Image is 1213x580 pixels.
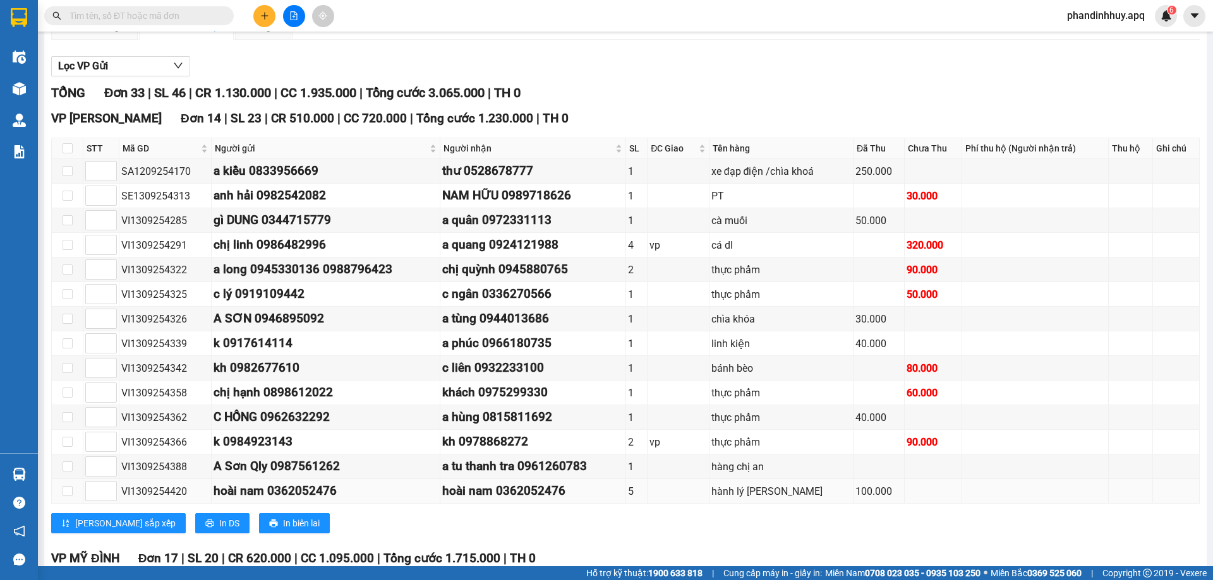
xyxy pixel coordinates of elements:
[442,309,624,328] div: a tùng 0944013686
[907,385,960,401] div: 60.000
[138,551,179,565] span: Đơn 17
[442,186,624,205] div: NAM HỮU 0989718626
[283,5,305,27] button: file-add
[711,336,851,352] div: linh kiện
[13,468,26,481] img: warehouse-icon
[214,408,438,427] div: C HỒNG 0962632292
[51,551,119,565] span: VP MỸ ĐÌNH
[121,360,209,376] div: VI1309254342
[123,141,198,155] span: Mã GD
[1183,5,1205,27] button: caret-down
[281,85,356,100] span: CC 1.935.000
[301,551,374,565] span: CC 1.095.000
[410,111,413,126] span: |
[586,566,703,580] span: Hỗ trợ kỹ thuật:
[195,513,250,533] button: printerIn DS
[711,459,851,475] div: hàng chị an
[1057,8,1155,23] span: phandinhhuy.apq
[536,111,540,126] span: |
[214,482,438,500] div: hoài nam 0362052476
[214,211,438,230] div: gì DUNG 0344715779
[723,566,822,580] span: Cung cấp máy in - giấy in:
[626,138,648,159] th: SL
[907,262,960,278] div: 90.000
[383,551,500,565] span: Tổng cước 1.715.000
[907,188,960,204] div: 30.000
[442,432,624,451] div: kh 0978868272
[711,213,851,228] div: cà muối
[274,85,277,100] span: |
[855,311,902,327] div: 30.000
[855,483,902,499] div: 100.000
[628,213,645,228] div: 1
[154,85,186,100] span: SL 46
[51,85,85,100] span: TỔNG
[119,282,212,307] td: VI1309254325
[711,163,851,179] div: xe đạp điện /chìa khoá
[214,162,438,181] div: a kiều 0833956669
[119,184,212,208] td: SE1309254313
[711,385,851,401] div: thực phẩm
[318,11,327,20] span: aim
[711,360,851,376] div: bánh bèo
[442,482,624,500] div: hoài nam 0362052476
[13,82,26,95] img: warehouse-icon
[1169,6,1174,15] span: 6
[214,432,438,451] div: k 0984923143
[628,434,645,450] div: 2
[181,111,221,126] span: Đơn 14
[121,483,209,499] div: VI1309254420
[119,159,212,184] td: SA1209254170
[1027,568,1082,578] strong: 0369 525 060
[119,356,212,381] td: VI1309254342
[121,434,209,450] div: VI1309254366
[628,237,645,253] div: 4
[61,519,70,529] span: sort-ascending
[711,287,851,302] div: thực phẩm
[984,571,987,576] span: ⚪️
[219,516,239,530] span: In DS
[1091,566,1093,580] span: |
[214,235,438,254] div: chị linh 0986482996
[416,111,533,126] span: Tổng cước 1.230.000
[649,237,707,253] div: vp
[1153,138,1200,159] th: Ghi chú
[148,85,151,100] span: |
[344,111,407,126] span: CC 720.000
[494,85,521,100] span: TH 0
[119,405,212,430] td: VI1309254362
[1168,6,1176,15] sup: 6
[366,85,485,100] span: Tổng cước 3.065.000
[195,85,271,100] span: CR 1.130.000
[119,479,212,504] td: VI1309254420
[442,235,624,254] div: a quang 0924121988
[214,285,438,304] div: c lý 0919109442
[825,566,981,580] span: Miền Nam
[214,260,438,279] div: a long 0945330136 0988796423
[855,410,902,425] div: 40.000
[119,208,212,233] td: VI1309254285
[628,385,645,401] div: 1
[58,58,108,74] span: Lọc VP Gửi
[121,459,209,475] div: VI1309254388
[628,459,645,475] div: 1
[13,553,25,565] span: message
[543,111,569,126] span: TH 0
[121,385,209,401] div: VI1309254358
[119,454,212,479] td: VI1309254388
[121,163,209,179] div: SA1209254170
[51,56,190,76] button: Lọc VP Gửi
[377,551,380,565] span: |
[173,61,183,71] span: down
[51,513,186,533] button: sort-ascending[PERSON_NAME] sắp xếp
[1109,138,1153,159] th: Thu hộ
[442,162,624,181] div: thư 0528678777
[711,434,851,450] div: thực phẩm
[214,186,438,205] div: anh hải 0982542082
[259,513,330,533] button: printerIn biên lai
[283,516,320,530] span: In biên lai
[628,163,645,179] div: 1
[907,434,960,450] div: 90.000
[181,551,184,565] span: |
[119,233,212,257] td: VI1309254291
